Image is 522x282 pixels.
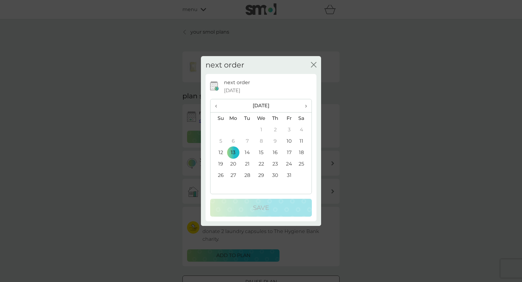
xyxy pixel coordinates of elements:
[240,147,254,158] td: 14
[254,112,268,124] th: We
[226,147,240,158] td: 13
[268,135,282,147] td: 9
[206,61,244,70] h2: next order
[226,135,240,147] td: 6
[215,99,222,112] span: ‹
[296,135,312,147] td: 11
[282,135,296,147] td: 10
[254,124,268,135] td: 1
[210,112,226,124] th: Su
[210,147,226,158] td: 12
[268,170,282,181] td: 30
[268,112,282,124] th: Th
[240,135,254,147] td: 7
[253,203,269,213] p: Save
[282,158,296,170] td: 24
[296,158,312,170] td: 25
[282,147,296,158] td: 17
[254,158,268,170] td: 22
[296,112,312,124] th: Sa
[282,170,296,181] td: 31
[301,99,307,112] span: ›
[224,87,240,95] span: [DATE]
[226,99,296,112] th: [DATE]
[296,147,312,158] td: 18
[254,135,268,147] td: 8
[268,147,282,158] td: 16
[210,199,312,217] button: Save
[254,147,268,158] td: 15
[210,158,226,170] td: 19
[210,135,226,147] td: 5
[224,79,250,87] p: next order
[240,112,254,124] th: Tu
[226,112,240,124] th: Mo
[282,124,296,135] td: 3
[268,158,282,170] td: 23
[240,158,254,170] td: 21
[268,124,282,135] td: 2
[296,124,312,135] td: 4
[240,170,254,181] td: 28
[226,170,240,181] td: 27
[254,170,268,181] td: 29
[282,112,296,124] th: Fr
[226,158,240,170] td: 20
[311,62,316,68] button: close
[210,170,226,181] td: 26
